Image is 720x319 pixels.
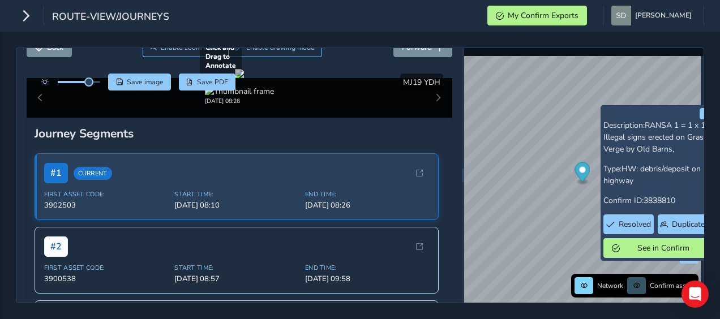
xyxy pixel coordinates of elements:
button: Resolved [603,214,654,234]
img: Thumbnail frame [205,86,274,97]
span: First Asset Code: [44,190,168,199]
span: [DATE] 08:26 [305,200,429,210]
span: [DATE] 09:58 [305,274,429,284]
div: Open Intercom Messenger [682,281,709,308]
p: Description: [603,119,711,155]
button: x [700,108,711,119]
p: Type: [603,163,711,187]
span: route-view/journeys [52,10,169,25]
span: [DATE] 08:10 [174,200,298,210]
span: Network [597,281,623,290]
p: Confirm ID: [603,195,711,206]
button: Save [108,74,171,90]
span: 3900538 [44,274,168,284]
span: Current [74,167,112,180]
span: HW: debris/deposit on highway [603,163,701,186]
span: Confirm assets [650,281,695,290]
span: My Confirm Exports [508,10,578,21]
div: Journey Segments [35,126,444,141]
span: # 2 [44,236,68,257]
span: See in Confirm [624,243,702,253]
img: diamond-layout [611,6,631,25]
span: # 1 [44,163,68,183]
span: Duplicated [672,219,709,230]
span: Start Time: [174,190,298,199]
span: [PERSON_NAME] [635,6,692,25]
button: [PERSON_NAME] [611,6,696,25]
span: End Time: [305,264,429,272]
span: [DATE] 08:57 [174,274,298,284]
button: PDF [179,74,236,90]
span: 3838810 [644,195,675,206]
span: Resolved [619,219,651,230]
div: Map marker [575,162,590,186]
span: End Time: [305,190,429,199]
button: My Confirm Exports [487,6,587,25]
button: Duplicated [658,214,711,234]
span: First Asset Code: [44,264,168,272]
div: [DATE] 08:26 [205,97,274,105]
span: Save image [127,77,164,87]
span: RANSA 1 = 1 x 1, Illegal signs erected on Grass Verge by Old Barns, [603,120,708,154]
button: See in Confirm [603,238,711,258]
span: Save PDF [197,77,228,87]
span: 3902503 [44,200,168,210]
span: Start Time: [174,264,298,272]
span: MJ19 YDH [403,77,440,88]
